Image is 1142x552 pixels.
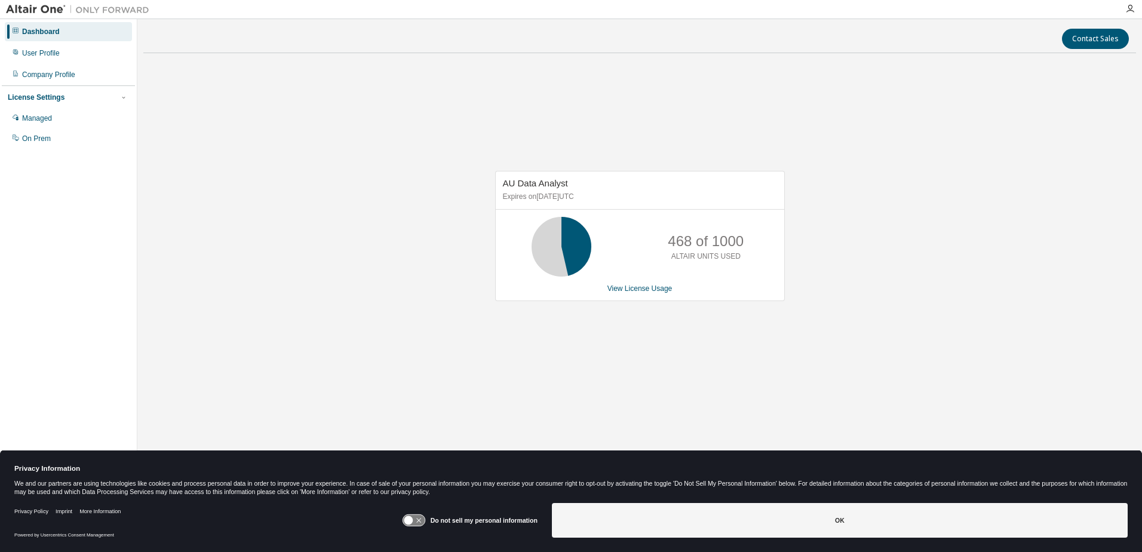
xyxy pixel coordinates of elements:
div: User Profile [22,48,60,58]
a: View License Usage [607,284,673,293]
button: Contact Sales [1062,29,1129,49]
div: Managed [22,114,52,123]
div: Dashboard [22,27,60,36]
div: On Prem [22,134,51,143]
p: Expires on [DATE] UTC [503,192,774,202]
p: ALTAIR UNITS USED [671,252,741,262]
div: Company Profile [22,70,75,79]
img: Altair One [6,4,155,16]
p: 468 of 1000 [668,231,744,252]
div: License Settings [8,93,65,102]
span: AU Data Analyst [503,178,568,188]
